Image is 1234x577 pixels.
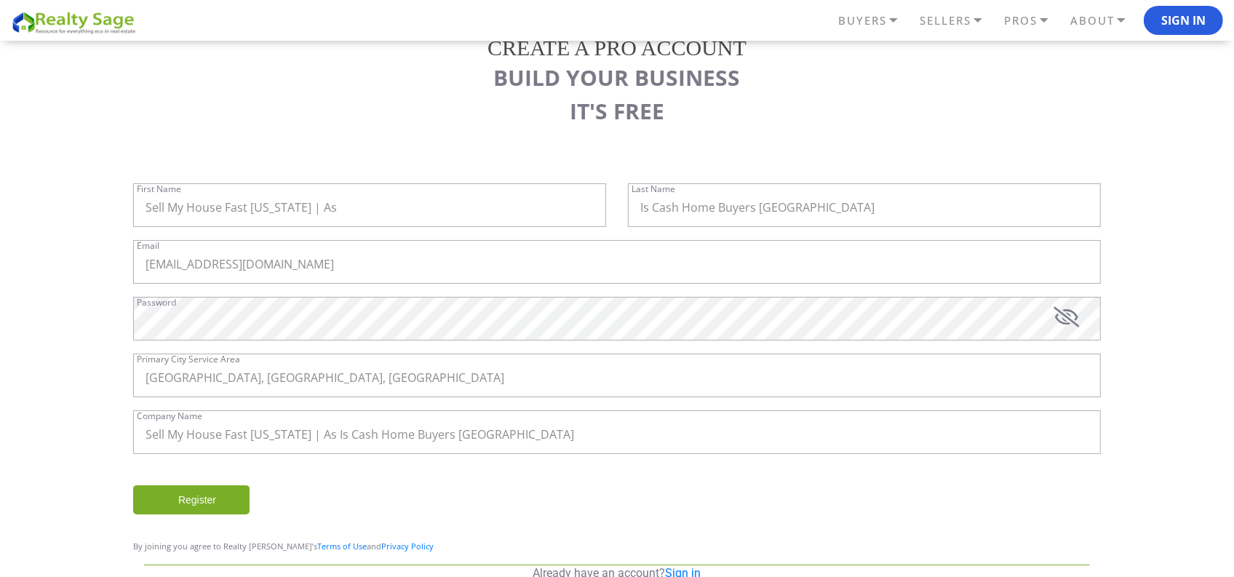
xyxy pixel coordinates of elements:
a: BUYERS [835,8,916,33]
span: By joining you agree to Realty [PERSON_NAME]’s and [133,541,434,552]
label: First Name [137,185,181,194]
label: Last Name [632,185,675,194]
img: REALTY SAGE [11,9,142,35]
label: Company Name [137,412,202,421]
input: Register [133,485,250,514]
label: Email [137,242,159,250]
h3: IT'S FREE [133,98,1101,124]
label: Password [137,298,176,307]
a: Privacy Policy [381,541,434,552]
a: Terms of Use [317,541,367,552]
h3: BUILD YOUR BUSINESS [133,65,1101,91]
label: Primary City Service Area [137,355,240,364]
a: SELLERS [916,8,1000,33]
button: Sign In [1144,6,1223,35]
a: PROS [1000,8,1067,33]
a: ABOUT [1067,8,1144,33]
h2: CREATE A PRO ACCOUNT [133,35,1101,61]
